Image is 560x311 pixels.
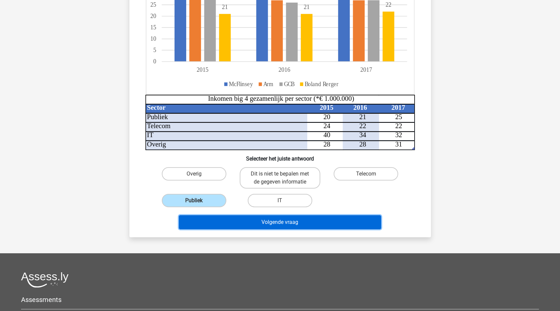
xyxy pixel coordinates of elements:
[263,80,273,87] tspan: Arm
[323,140,330,148] tspan: 28
[150,24,156,31] tspan: 15
[229,80,253,87] tspan: McFlinsey
[240,167,320,189] label: Dit is niet te bepalen met de gegeven informatie
[323,131,330,139] tspan: 40
[147,131,153,139] tspan: IT
[150,13,156,20] tspan: 20
[21,296,539,304] h5: Assessments
[21,272,69,288] img: Assessly logo
[305,80,338,87] tspan: Boland Rerger
[150,1,156,8] tspan: 25
[359,122,366,129] tspan: 22
[353,104,367,111] tspan: 2016
[248,194,312,207] label: IT
[385,1,391,8] tspan: 22
[147,140,166,148] tspan: Overig
[334,167,398,181] label: Telecom
[359,113,366,120] tspan: 21
[140,150,420,162] h6: Selecteer het juiste antwoord
[147,113,168,120] tspan: Publiek
[222,4,309,11] tspan: 2121
[153,47,156,54] tspan: 5
[284,80,295,87] tspan: GCB
[153,58,156,65] tspan: 0
[150,35,156,42] tspan: 10
[197,66,372,73] tspan: 201520162017
[359,131,366,139] tspan: 34
[147,122,170,129] tspan: Telecom
[320,104,333,111] tspan: 2015
[323,113,330,120] tspan: 20
[395,140,402,148] tspan: 31
[179,215,381,229] button: Volgende vraag
[395,113,402,120] tspan: 25
[359,140,366,148] tspan: 28
[323,122,330,129] tspan: 24
[391,104,405,111] tspan: 2017
[208,95,354,102] tspan: Inkomen big 4 gezamenlijk per sector (*€ 1.000.000)
[395,122,402,129] tspan: 22
[162,167,226,181] label: Overig
[147,104,165,111] tspan: Sector
[395,131,402,139] tspan: 32
[162,194,226,207] label: Publiek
